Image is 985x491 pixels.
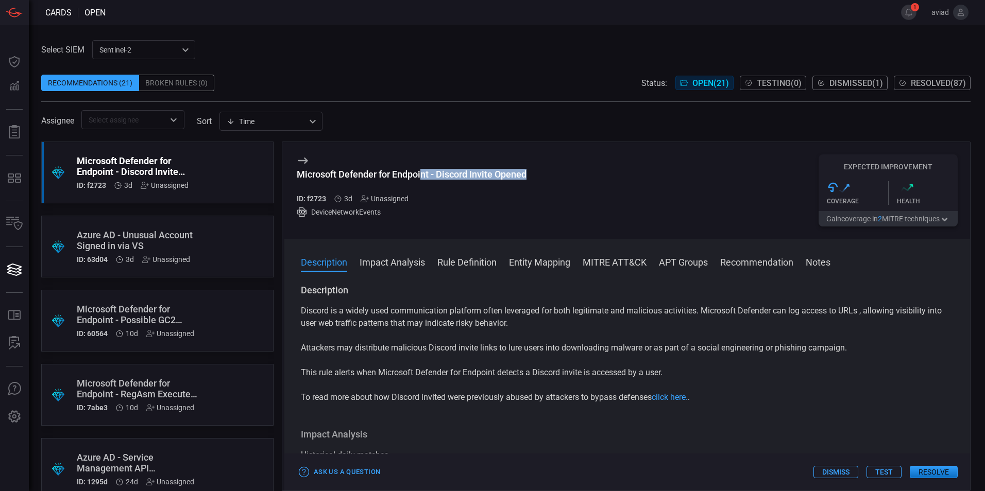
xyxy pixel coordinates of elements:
button: Cards [2,257,27,282]
h3: Impact Analysis [301,428,954,441]
p: To read more about how Discord invited were previously abused by attackers to bypass defenses . [301,391,954,404]
button: Open [166,113,181,127]
span: Jul 21, 2025 4:04 PM [126,478,138,486]
label: sort [197,116,212,126]
span: aviad [921,8,949,16]
h5: ID: f2723 [77,181,106,189]
input: Select assignee [84,113,164,126]
div: Microsoft Defender for Endpoint - RegAsm Executed without Parameters [77,378,199,399]
button: Notes [806,255,830,268]
span: Aug 04, 2025 1:49 PM [126,329,138,338]
button: 1 [901,5,916,20]
div: DeviceNetworkEvents [297,207,527,217]
button: Ask Us a Question [297,464,383,480]
button: Recommendation [720,255,793,268]
button: ALERT ANALYSIS [2,331,27,356]
button: MITRE - Detection Posture [2,166,27,190]
span: 2 [878,215,882,223]
div: Unassigned [146,478,194,486]
button: Ask Us A Question [2,377,27,401]
button: Test [867,466,902,478]
button: Inventory [2,212,27,236]
div: Unassigned [141,181,189,189]
h5: Expected Improvement [819,163,958,171]
span: Open ( 21 ) [692,78,729,88]
span: Aug 11, 2025 3:44 PM [126,255,134,264]
h5: ID: 63d04 [77,255,108,264]
div: Recommendations (21) [41,75,139,91]
button: Resolve [910,466,958,478]
span: Aug 04, 2025 1:49 PM [126,404,138,412]
div: Coverage [827,198,888,205]
button: Dismissed(1) [812,76,888,90]
span: Assignee [41,116,74,126]
button: Detections [2,74,27,99]
p: sentinel-2 [99,45,179,55]
span: Aug 11, 2025 3:44 PM [124,181,132,189]
div: Historical daily matches [301,449,954,461]
button: Rule Catalog [2,303,27,328]
p: This rule alerts when Microsoft Defender for Endpoint detects a Discord invite is accessed by a u... [301,366,954,379]
p: Discord is a widely used communication platform often leveraged for both legitimate and malicious... [301,305,954,329]
div: Time [227,116,306,127]
div: Unassigned [142,255,190,264]
span: 1 [911,3,919,11]
button: Testing(0) [740,76,806,90]
button: MITRE ATT&CK [583,255,647,268]
p: Attackers may distribute malicious Discord invite links to lure users into downloading malware or... [301,342,954,354]
div: Microsoft Defender for Endpoint - Possible GC2 Activity [77,304,199,325]
button: Dismiss [813,466,858,478]
div: Unassigned [146,329,194,338]
button: Gaincoverage in2MITRE techniques [819,211,958,226]
button: Reports [2,120,27,145]
button: Resolved(87) [894,76,971,90]
button: Description [301,255,347,268]
a: click here. [652,392,688,402]
span: Dismissed ( 1 ) [829,78,883,88]
button: APT Groups [659,255,708,268]
div: Microsoft Defender for Endpoint - Discord Invite Opened [77,155,199,177]
div: Azure AD - Service Management API Authentication via Client Secret [77,452,199,474]
h5: ID: 1295d [77,478,108,486]
span: open [84,8,106,17]
label: Select SIEM [41,45,84,55]
div: Azure AD - Unusual Account Signed in via VS [77,230,199,251]
button: Impact Analysis [360,255,425,268]
div: Unassigned [146,404,194,412]
span: Cards [45,8,72,17]
span: Resolved ( 87 ) [911,78,966,88]
button: Rule Definition [437,255,497,268]
h5: ID: 60564 [77,329,108,338]
span: Status: [641,78,667,88]
span: Aug 11, 2025 3:44 PM [344,195,352,203]
span: Testing ( 0 ) [757,78,802,88]
button: Entity Mapping [509,255,570,268]
button: Preferences [2,405,27,429]
h5: ID: f2723 [297,195,326,203]
h3: Description [301,284,954,296]
button: Dashboard [2,49,27,74]
button: Open(21) [675,76,734,90]
div: Health [897,198,958,205]
div: Unassigned [361,195,409,203]
div: Microsoft Defender for Endpoint - Discord Invite Opened [297,169,527,180]
div: Broken Rules (0) [139,75,214,91]
h5: ID: 7abe3 [77,404,108,412]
